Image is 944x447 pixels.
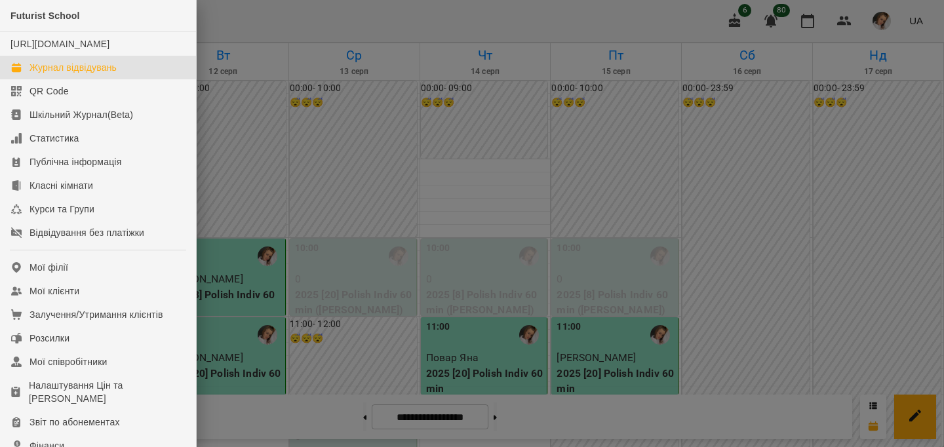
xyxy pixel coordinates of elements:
div: QR Code [29,85,69,98]
div: Шкільний Журнал(Beta) [29,108,133,121]
div: Звіт по абонементах [29,416,120,429]
div: Статистика [29,132,79,145]
div: Мої співробітники [29,355,108,368]
div: Курси та Групи [29,203,94,216]
div: Публічна інформація [29,155,121,168]
div: Залучення/Утримання клієнтів [29,308,163,321]
div: Класні кімнати [29,179,93,192]
div: Мої філії [29,261,68,274]
a: [URL][DOMAIN_NAME] [10,39,109,49]
span: Futurist School [10,10,80,21]
div: Журнал відвідувань [29,61,117,74]
div: Відвідування без платіжки [29,226,144,239]
div: Мої клієнти [29,284,79,298]
div: Розсилки [29,332,69,345]
div: Налаштування Цін та [PERSON_NAME] [29,379,186,405]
